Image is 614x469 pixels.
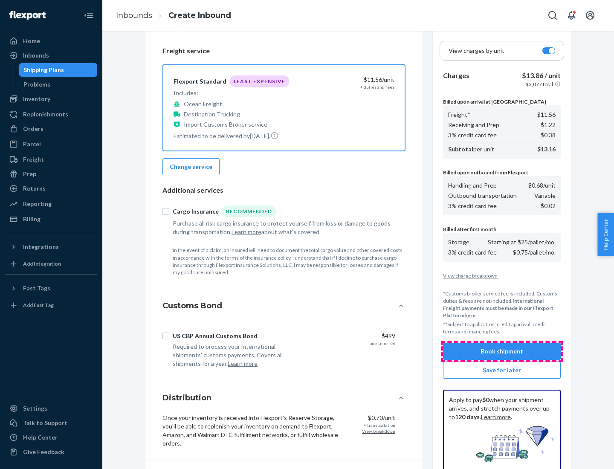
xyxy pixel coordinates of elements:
[162,185,405,195] p: Additional services
[80,7,97,24] button: Close Navigation
[23,243,59,251] div: Integrations
[5,240,97,254] button: Integrations
[230,75,289,87] div: Least Expensive
[174,89,289,97] p: Includes:
[537,145,556,153] p: $13.16
[109,3,238,28] ol: breadcrumbs
[597,213,614,256] button: Help Center
[23,95,50,103] div: Inventory
[23,433,58,442] div: Help Center
[449,396,555,421] p: Apply to pay when your shipment arrives, and stretch payments over up to . .
[537,110,556,119] p: $11.56
[23,37,40,45] div: Home
[541,131,556,139] p: $0.38
[5,257,97,271] a: Add Integration
[528,181,556,190] p: $0.68 /unit
[448,248,497,257] p: 3% credit card fee
[522,71,561,81] p: $13.86 / unit
[534,191,556,200] p: Variable
[9,11,46,20] img: Flexport logo
[360,84,394,90] div: + duties and fees
[488,238,556,246] p: Starting at $25/pallet/mo.
[481,413,511,420] a: Learn more
[5,445,97,459] button: Give Feedback
[5,92,97,106] a: Inventory
[162,392,211,403] h4: Distribution
[23,155,44,164] div: Freight
[162,158,220,175] button: Change service
[582,7,599,24] button: Open account menu
[23,284,50,292] div: Fast Tags
[5,402,97,415] a: Settings
[5,182,97,195] a: Returns
[5,137,97,151] a: Parcel
[306,75,394,84] div: $11.56 /unit
[443,98,561,105] p: Billed upon arrival at [GEOGRAPHIC_DATA]
[23,66,64,74] div: Shipping Plans
[443,362,561,379] button: Save for later
[362,428,395,434] button: View breakdown
[443,71,469,79] b: Charges
[23,448,64,456] div: Give Feedback
[5,49,97,62] a: Inbounds
[173,246,405,276] p: In the event of a claim, an insured will need to document the total cargo value and other covered...
[443,272,561,279] p: View charge breakdown
[23,124,43,133] div: Orders
[5,212,97,226] a: Billing
[513,248,556,257] p: $0.75/pallet/mo.
[364,422,395,428] div: + transportation
[5,153,97,166] a: Freight
[116,11,152,20] a: Inbounds
[448,131,497,139] p: 3% credit card fee
[23,215,41,223] div: Billing
[19,63,98,77] a: Shipping Plans
[162,333,169,339] input: US CBP Annual Customs Bond
[443,290,561,319] p: *Customs broker service fee is included. Customs duties & fees are not included.
[5,34,97,48] a: Home
[23,110,68,119] div: Replenishments
[23,51,49,60] div: Inbounds
[19,78,98,91] a: Problems
[443,343,561,360] button: Book shipment
[5,298,97,312] a: Add Fast Tag
[23,301,54,309] div: Add Fast Tag
[448,191,517,200] p: Outbound transportation
[162,300,222,311] h4: Customs Bond
[449,46,504,55] p: View charges by unit
[23,170,36,178] div: Prep
[443,226,561,233] p: Billed after first month
[228,359,258,368] button: Learn more
[23,184,46,193] div: Returns
[174,131,289,140] p: Estimated to be delivered by [DATE] .
[23,200,52,208] div: Reporting
[23,140,41,148] div: Parcel
[443,321,561,335] p: **Subject to application, credit approval, credit terms and financing fees.
[443,298,553,318] b: International Freight payments must be made in our Flexport Platform .
[23,404,47,413] div: Settings
[455,413,480,420] b: 120 days
[5,416,97,430] a: Talk to Support
[541,121,556,129] p: $1.22
[23,260,61,267] div: Add Integration
[184,120,267,129] p: Import Customs Broker service
[162,46,405,56] p: Freight service
[5,107,97,121] a: Replenishments
[541,202,556,210] p: $0.02
[368,414,395,422] p: $0.70/unit
[23,419,67,427] div: Talk to Support
[173,342,300,368] div: Required to process your international shipments' customs payments. Covers all shipments for a year.
[5,197,97,211] a: Reporting
[448,145,473,153] b: Subtotal
[5,281,97,295] button: Fast Tags
[173,219,395,236] div: Purchase all risk cargo insurance to protect yourself from loss or damage to goods during transpo...
[5,167,97,181] a: Prep
[448,110,470,119] p: Freight*
[232,228,261,236] button: Learn more
[448,181,497,190] p: Handling and Prep
[173,332,258,340] div: US CBP Annual Customs Bond
[23,80,50,89] div: Problems
[5,122,97,136] a: Orders
[222,206,276,217] div: Recommended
